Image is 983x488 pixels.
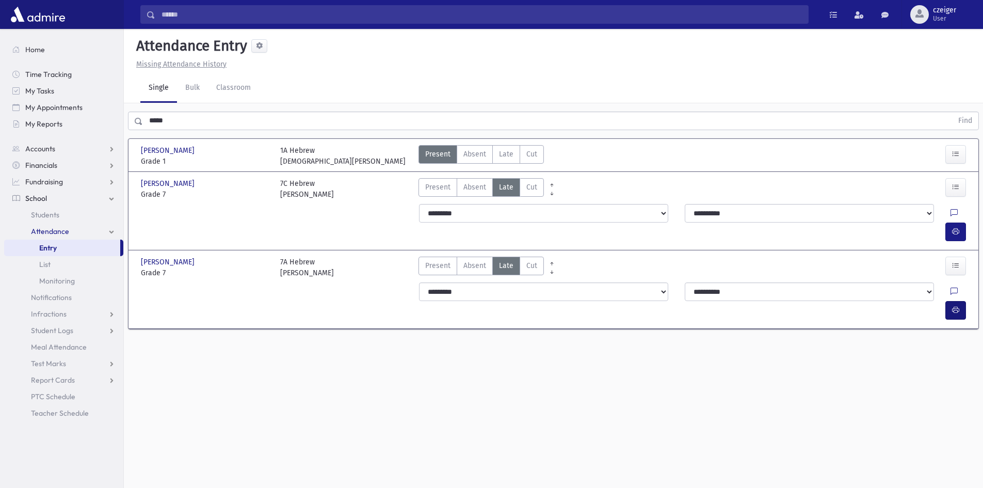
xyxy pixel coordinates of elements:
span: Late [499,149,513,160]
div: 7C Hebrew [PERSON_NAME] [280,178,334,200]
a: Report Cards [4,372,123,388]
button: Find [952,112,978,130]
span: Absent [463,260,486,271]
span: Report Cards [31,375,75,385]
span: My Reports [25,119,62,129]
a: My Reports [4,116,123,132]
span: Entry [39,243,57,253]
span: Absent [463,149,486,160]
span: PTC Schedule [31,392,75,401]
span: Accounts [25,144,55,153]
span: czeiger [933,6,956,14]
span: Present [425,260,450,271]
span: Grade 1 [141,156,270,167]
span: Absent [463,182,486,193]
span: Present [425,149,450,160]
span: Notifications [31,293,72,302]
div: 1A Hebrew [DEMOGRAPHIC_DATA][PERSON_NAME] [280,145,406,167]
span: Cut [526,182,537,193]
a: Monitoring [4,273,123,289]
a: Accounts [4,140,123,157]
span: [PERSON_NAME] [141,145,197,156]
span: Late [499,260,513,271]
a: School [4,190,123,207]
span: Infractions [31,309,67,319]
span: Cut [526,149,537,160]
u: Missing Attendance History [136,60,227,69]
a: Classroom [208,74,259,103]
span: My Tasks [25,86,54,96]
span: School [25,194,47,203]
span: Test Marks [31,359,66,368]
a: Test Marks [4,355,123,372]
span: Students [31,210,59,219]
a: Missing Attendance History [132,60,227,69]
a: Time Tracking [4,66,123,83]
span: Grade 7 [141,267,270,278]
a: Attendance [4,223,123,240]
span: Cut [526,260,537,271]
span: Attendance [31,227,69,236]
a: Financials [4,157,123,174]
div: AttTypes [418,145,544,167]
a: My Appointments [4,99,123,116]
span: Financials [25,161,57,170]
span: Fundraising [25,177,63,186]
a: PTC Schedule [4,388,123,405]
span: [PERSON_NAME] [141,178,197,189]
a: Notifications [4,289,123,306]
a: Infractions [4,306,123,322]
a: Single [140,74,177,103]
a: Fundraising [4,174,123,190]
span: Meal Attendance [31,342,87,352]
a: My Tasks [4,83,123,99]
span: List [39,260,51,269]
input: Search [155,5,808,24]
a: Teacher Schedule [4,405,123,421]
span: Late [499,182,513,193]
img: AdmirePro [8,4,68,25]
div: AttTypes [418,178,544,200]
span: User [933,14,956,23]
a: Student Logs [4,322,123,339]
a: Students [4,207,123,223]
a: List [4,256,123,273]
a: Entry [4,240,120,256]
a: Home [4,41,123,58]
span: Time Tracking [25,70,72,79]
span: Teacher Schedule [31,408,89,418]
span: Student Logs [31,326,73,335]
a: Meal Attendance [4,339,123,355]
h5: Attendance Entry [132,37,247,55]
span: Grade 7 [141,189,270,200]
a: Bulk [177,74,208,103]
span: Home [25,45,45,54]
div: 7A Hebrew [PERSON_NAME] [280,257,334,278]
span: [PERSON_NAME] [141,257,197,267]
span: My Appointments [25,103,83,112]
span: Monitoring [39,276,75,286]
span: Present [425,182,450,193]
div: AttTypes [418,257,544,278]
